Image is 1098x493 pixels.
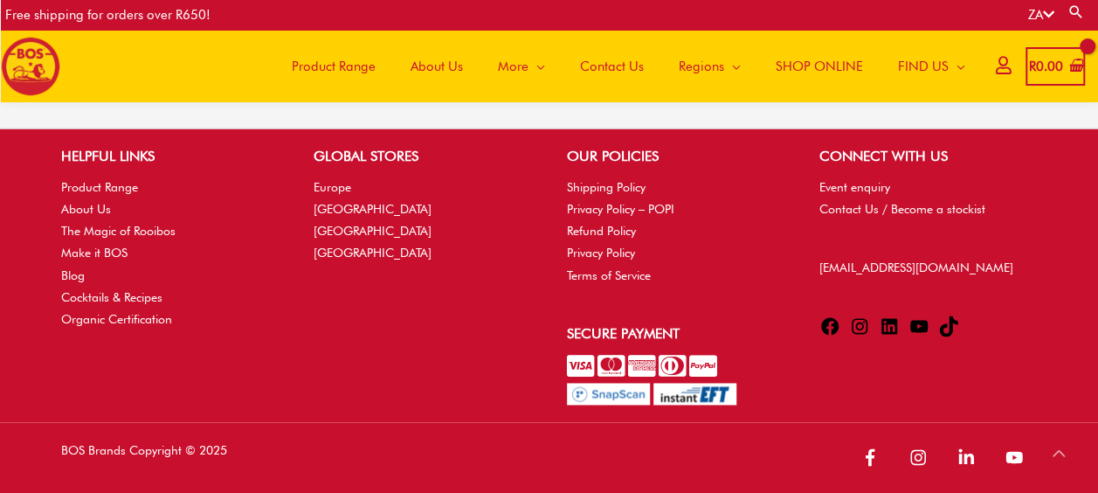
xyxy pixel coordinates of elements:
[776,40,863,93] span: SHOP ONLINE
[758,30,880,102] a: SHOP ONLINE
[411,40,463,93] span: About Us
[393,30,480,102] a: About Us
[61,224,176,238] a: The Magic of Rooibos
[498,40,528,93] span: More
[898,40,949,93] span: FIND US
[61,177,279,330] nav: HELPFUL LINKS
[292,40,376,93] span: Product Range
[901,440,945,475] a: instagram
[679,40,724,93] span: Regions
[314,180,351,194] a: Europe
[563,30,661,102] a: Contact Us
[274,30,393,102] a: Product Range
[61,180,138,194] a: Product Range
[567,246,635,260] a: Privacy Policy
[1025,47,1085,87] a: View Shopping Cart, empty
[949,440,993,475] a: linkedin-in
[1067,3,1085,20] a: Search button
[261,30,983,102] nav: Site Navigation
[1029,59,1063,74] bdi: 0.00
[44,440,549,478] div: BOS Brands Copyright © 2025
[567,268,651,282] a: Terms of Service
[314,246,432,260] a: [GEOGRAPHIC_DATA]
[819,146,1037,167] h2: CONNECT WITH US
[314,146,531,167] h2: GLOBAL STORES
[819,202,985,216] a: Contact Us / Become a stockist
[314,202,432,216] a: [GEOGRAPHIC_DATA]
[567,383,650,405] img: Pay with SnapScan
[853,440,897,475] a: facebook-f
[997,440,1037,475] a: youtube
[1029,59,1036,74] span: R
[314,177,531,265] nav: GLOBAL STORES
[653,383,736,405] img: Pay with InstantEFT
[61,268,85,282] a: Blog
[567,146,784,167] h2: OUR POLICIES
[567,224,636,238] a: Refund Policy
[61,202,111,216] a: About Us
[61,290,162,304] a: Cocktails & Recipes
[580,40,644,93] span: Contact Us
[1028,7,1054,23] a: ZA
[480,30,563,102] a: More
[819,260,1013,274] a: [EMAIL_ADDRESS][DOMAIN_NAME]
[1,37,60,96] img: BOS logo finals-200px
[567,323,784,344] h2: Secure Payment
[61,146,279,167] h2: HELPFUL LINKS
[567,202,674,216] a: Privacy Policy – POPI
[567,177,784,287] nav: OUR POLICIES
[61,246,128,260] a: Make it BOS
[567,180,646,194] a: Shipping Policy
[661,30,758,102] a: Regions
[314,224,432,238] a: [GEOGRAPHIC_DATA]
[819,180,890,194] a: Event enquiry
[819,177,1037,220] nav: CONNECT WITH US
[61,312,172,326] a: Organic Certification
